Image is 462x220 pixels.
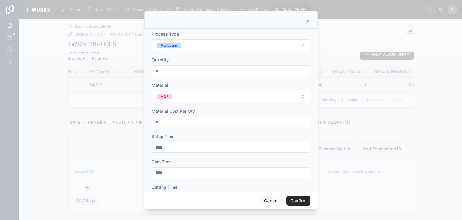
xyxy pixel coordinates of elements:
[152,57,169,62] span: Quantity
[152,31,179,36] span: Process Type
[152,108,195,114] span: Material Cost Per Qty
[160,94,168,99] div: MDF
[152,134,174,139] span: Setup Time
[286,196,310,206] button: Confirm
[152,91,310,102] button: Select Button
[152,39,310,51] button: Select Button
[152,159,172,164] span: Cam Time
[152,184,177,190] span: Cutting Time
[152,83,168,88] span: Material
[160,43,177,48] div: Muilticam
[260,196,282,206] button: Cancel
